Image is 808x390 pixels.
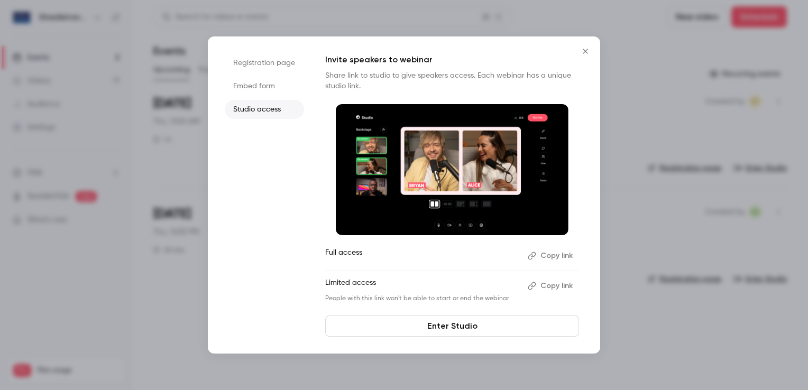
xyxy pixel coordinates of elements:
button: Close [575,41,596,62]
li: Studio access [225,100,304,119]
button: Copy link [524,247,579,264]
li: Embed form [225,77,304,96]
button: Copy link [524,277,579,294]
p: Share link to studio to give speakers access. Each webinar has a unique studio link. [325,70,579,91]
p: Full access [325,247,519,264]
a: Enter Studio [325,315,579,337]
p: Limited access [325,277,519,294]
p: Invite speakers to webinar [325,53,579,66]
li: Registration page [225,53,304,72]
img: Invite speakers to webinar [336,104,568,235]
p: People with this link won't be able to start or end the webinar [325,294,519,303]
